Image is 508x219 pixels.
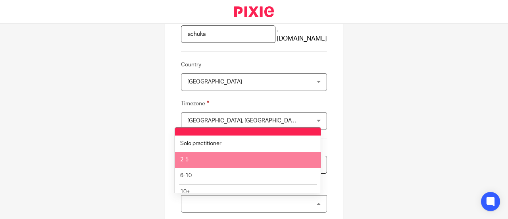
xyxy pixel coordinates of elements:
[187,79,242,85] span: [GEOGRAPHIC_DATA]
[181,99,209,108] label: Timezone
[180,157,189,163] span: 2-5
[180,141,221,146] span: Solo practitioner
[187,118,299,124] span: [GEOGRAPHIC_DATA], [GEOGRAPHIC_DATA]
[180,189,190,195] span: 10+
[181,61,201,69] label: Country
[180,173,192,178] span: 6-10
[277,25,327,44] span: .[DOMAIN_NAME]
